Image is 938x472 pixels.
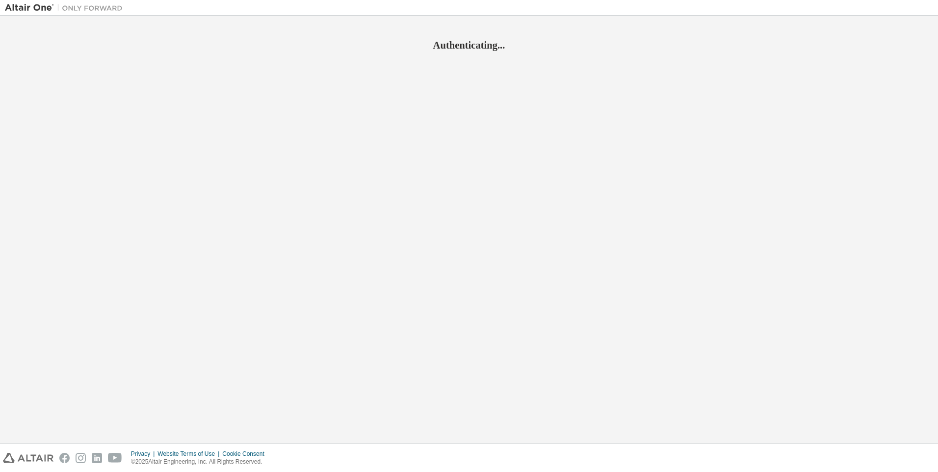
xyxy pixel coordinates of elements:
[59,453,70,463] img: facebook.svg
[76,453,86,463] img: instagram.svg
[222,450,270,458] div: Cookie Consent
[108,453,122,463] img: youtube.svg
[157,450,222,458] div: Website Terms of Use
[92,453,102,463] img: linkedin.svg
[5,3,128,13] img: Altair One
[3,453,53,463] img: altair_logo.svg
[131,450,157,458] div: Privacy
[5,39,933,52] h2: Authenticating...
[131,458,270,466] p: © 2025 Altair Engineering, Inc. All Rights Reserved.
